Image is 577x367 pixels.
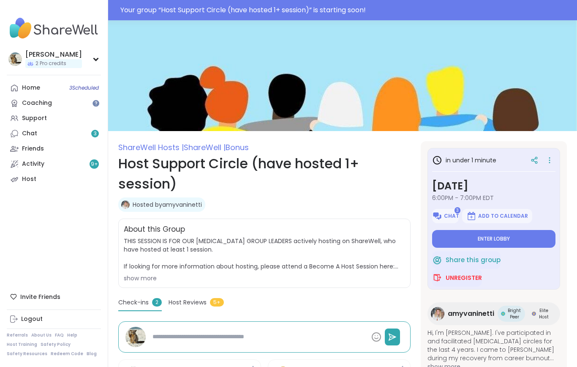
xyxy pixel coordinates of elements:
a: Host Training [7,342,37,348]
button: Share this group [432,251,501,269]
img: ShareWell Nav Logo [7,14,101,43]
a: Redeem Code [51,351,83,357]
img: Bright Peer [501,312,505,316]
div: [PERSON_NAME] [25,50,82,59]
div: Friends [22,145,44,153]
button: Enter lobby [432,230,555,248]
a: Activity9+ [7,156,101,172]
a: Help [67,332,77,338]
img: amyvaninetti [121,200,130,209]
div: Invite Friends [7,289,101,304]
span: ShareWell | [184,142,226,153]
img: spencer [125,327,146,347]
a: Safety Policy [41,342,71,348]
span: 5+ [210,298,224,307]
a: Safety Resources [7,351,47,357]
a: Host [7,172,101,187]
span: 3 Scheduled [69,85,99,91]
h2: About this Group [124,224,185,235]
div: Support [22,114,47,123]
span: 3 [455,207,460,214]
img: ShareWell Logomark [432,211,442,221]
span: 3 [94,130,97,137]
span: amyvaninetti [448,309,494,319]
img: spencer [8,52,22,66]
a: Chat3 [7,126,101,141]
div: Logout [21,315,43,323]
a: Support [7,111,101,126]
span: Chat [444,213,459,219]
a: Referrals [7,332,28,338]
a: About Us [31,332,52,338]
a: Coaching [7,96,101,111]
button: Chat [432,209,459,223]
span: 6:00PM - 7:00PM EDT [432,194,555,202]
img: Host Support Circle (have hosted 1+ session) cover image [108,20,577,131]
img: ShareWell Logomark [432,273,442,283]
span: 2 Pro credits [35,60,66,67]
div: Chat [22,129,37,138]
button: Unregister [432,269,482,287]
button: Add to Calendar [462,209,532,223]
span: Bright Peer [507,307,522,320]
span: Elite Host [538,307,550,320]
iframe: Spotlight [93,100,99,107]
a: Hosted byamyvaninetti [133,200,202,209]
h1: Host Support Circle (have hosted 1+ session) [118,153,411,194]
a: Friends [7,141,101,156]
span: Share this group [446,255,501,265]
span: ShareWell Hosts | [118,142,184,153]
span: Enter lobby [478,236,510,242]
img: amyvaninetti [431,307,444,320]
h3: in under 1 minute [432,155,496,165]
a: Home3Scheduled [7,80,101,96]
a: Blog [87,351,97,357]
img: Elite Host [532,312,536,316]
a: Logout [7,312,101,327]
div: Activity [22,160,44,168]
span: Host Reviews [169,298,207,307]
div: Coaching [22,99,52,107]
span: 2 [152,298,162,307]
a: amyvaninettiamyvaninettiBright PeerBright PeerElite HostElite Host [427,302,560,325]
h3: [DATE] [432,178,555,194]
img: ShareWell Logomark [466,211,476,221]
span: Check-ins [118,298,149,307]
a: FAQ [55,332,64,338]
span: 9 + [91,161,98,168]
div: show more [124,274,405,282]
div: Your group “ Host Support Circle (have hosted 1+ session) ” is starting soon! [120,5,572,15]
div: Home [22,84,40,92]
div: Host [22,175,36,183]
img: ShareWell Logomark [432,255,442,265]
span: Add to Calendar [478,213,528,219]
span: THIS SESSION IS FOR OUR [MEDICAL_DATA] GROUP LEADERS actively hosting on ShareWell, who have host... [124,237,405,271]
span: Hi, I'm [PERSON_NAME]. I've participated in and facilitated [MEDICAL_DATA] circles for the last 4... [427,329,560,362]
span: Unregister [446,274,482,282]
